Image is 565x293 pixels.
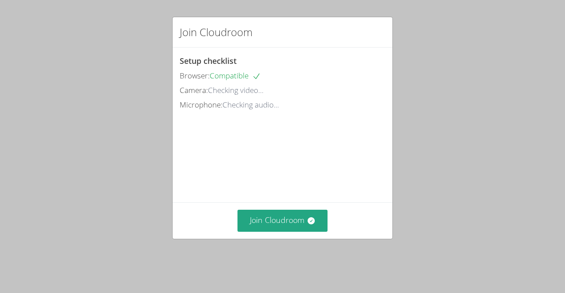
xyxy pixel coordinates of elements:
[180,85,208,95] span: Camera:
[180,24,252,40] h2: Join Cloudroom
[222,100,279,110] span: Checking audio...
[237,210,328,231] button: Join Cloudroom
[210,70,261,81] span: Compatible
[180,100,222,110] span: Microphone:
[180,70,210,81] span: Browser:
[180,56,237,66] span: Setup checklist
[208,85,264,95] span: Checking video...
